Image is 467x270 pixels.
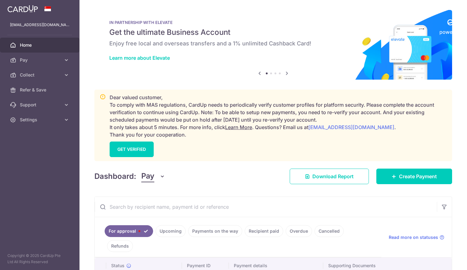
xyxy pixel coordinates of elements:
[376,169,452,184] a: Create Payment
[20,117,61,123] span: Settings
[156,225,186,237] a: Upcoming
[188,225,242,237] a: Payments on the way
[141,170,165,182] button: Pay
[109,27,437,37] h5: Get the ultimate Business Account
[109,55,170,61] a: Learn more about Elevate
[111,263,125,269] span: Status
[109,20,437,25] p: IN PARTNERSHIP WITH ELEVATE
[20,102,61,108] span: Support
[94,10,452,80] img: Renovation banner
[10,22,70,28] p: [EMAIL_ADDRESS][DOMAIN_NAME]
[20,72,61,78] span: Collect
[110,142,154,157] a: GET VERIFIED
[105,225,153,237] a: For approval
[225,124,252,130] a: Learn More
[286,225,312,237] a: Overdue
[20,57,61,63] span: Pay
[290,169,369,184] a: Download Report
[315,225,344,237] a: Cancelled
[245,225,283,237] a: Recipient paid
[109,40,437,47] h6: Enjoy free local and overseas transfers and a 1% unlimited Cashback Card!
[110,94,447,138] p: Dear valued customer, To comply with MAS regulations, CardUp needs to periodically verify custome...
[20,42,61,48] span: Home
[312,173,354,180] span: Download Report
[399,173,437,180] span: Create Payment
[389,234,444,240] a: Read more on statuses
[141,170,154,182] span: Pay
[389,234,438,240] span: Read more on statuses
[107,240,133,252] a: Refunds
[308,124,394,130] a: [EMAIL_ADDRESS][DOMAIN_NAME]
[95,197,437,217] input: Search by recipient name, payment id or reference
[7,5,38,12] img: CardUp
[20,87,61,93] span: Refer & Save
[94,171,136,182] h4: Dashboard:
